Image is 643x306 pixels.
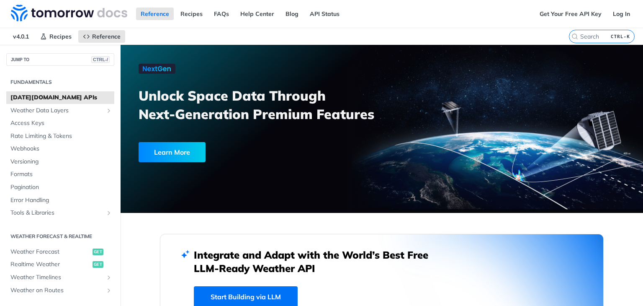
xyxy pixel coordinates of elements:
a: FAQs [209,8,234,20]
a: Learn More [139,142,340,162]
a: Help Center [236,8,279,20]
span: Pagination [10,183,112,192]
span: Rate Limiting & Tokens [10,132,112,140]
a: Weather Data LayersShow subpages for Weather Data Layers [6,104,114,117]
h2: Weather Forecast & realtime [6,233,114,240]
svg: Search [571,33,578,40]
h2: Integrate and Adapt with the World’s Best Free LLM-Ready Weather API [194,248,441,275]
span: get [93,261,103,268]
span: Error Handling [10,196,112,205]
span: Versioning [10,158,112,166]
a: Pagination [6,181,114,194]
span: v4.0.1 [8,30,33,43]
button: Show subpages for Weather Data Layers [105,107,112,114]
button: Show subpages for Weather Timelines [105,274,112,281]
span: [DATE][DOMAIN_NAME] APIs [10,93,112,102]
a: API Status [305,8,344,20]
span: get [93,249,103,255]
button: JUMP TOCTRL-/ [6,53,114,66]
button: Show subpages for Tools & Libraries [105,210,112,216]
span: Realtime Weather [10,260,90,269]
h3: Unlock Space Data Through Next-Generation Premium Features [139,86,391,123]
button: Show subpages for Weather on Routes [105,287,112,294]
span: Webhooks [10,145,112,153]
a: Blog [281,8,303,20]
a: Weather Forecastget [6,246,114,258]
a: Get Your Free API Key [535,8,606,20]
a: Weather TimelinesShow subpages for Weather Timelines [6,271,114,284]
div: Learn More [139,142,206,162]
a: Versioning [6,156,114,168]
span: Weather Forecast [10,248,90,256]
span: Formats [10,170,112,179]
span: Weather Timelines [10,273,103,282]
a: Log In [608,8,635,20]
a: [DATE][DOMAIN_NAME] APIs [6,91,114,104]
a: Reference [78,30,125,43]
a: Reference [136,8,174,20]
kbd: CTRL-K [609,32,632,41]
a: Error Handling [6,194,114,207]
a: Recipes [176,8,207,20]
img: NextGen [139,64,175,74]
a: Webhooks [6,143,114,155]
a: Weather on RoutesShow subpages for Weather on Routes [6,284,114,297]
a: Realtime Weatherget [6,258,114,271]
a: Access Keys [6,117,114,130]
a: Recipes [36,30,76,43]
span: CTRL-/ [91,56,110,63]
a: Formats [6,168,114,181]
span: Weather Data Layers [10,106,103,115]
h2: Fundamentals [6,78,114,86]
span: Recipes [49,33,72,40]
img: Tomorrow.io Weather API Docs [11,5,127,21]
span: Weather on Routes [10,286,103,295]
span: Reference [92,33,121,40]
a: Rate Limiting & Tokens [6,130,114,143]
span: Access Keys [10,119,112,127]
a: Tools & LibrariesShow subpages for Tools & Libraries [6,207,114,219]
span: Tools & Libraries [10,209,103,217]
